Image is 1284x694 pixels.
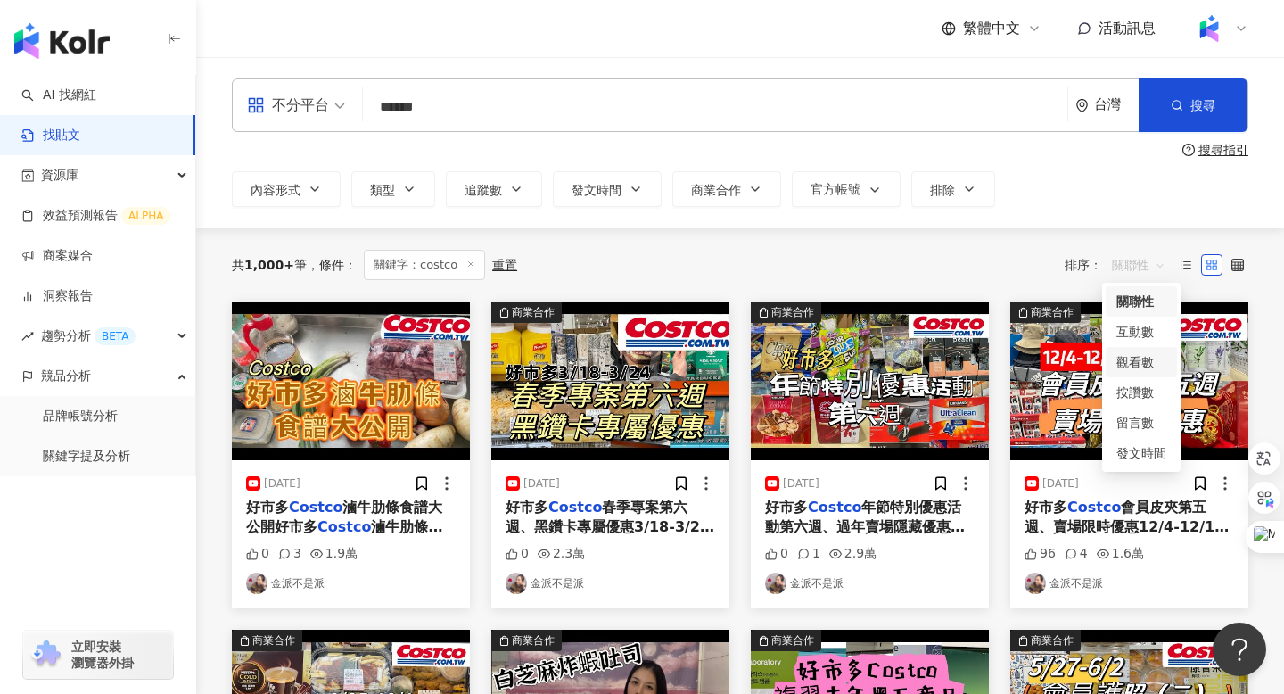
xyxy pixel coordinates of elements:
[548,499,602,516] mark: Costco
[1139,78,1247,132] button: 搜尋
[232,302,470,460] img: post-image
[246,573,267,594] img: KOL Avatar
[1031,632,1074,649] div: 商業合作
[506,499,548,516] span: 好市多
[491,302,729,460] button: 商業合作
[792,171,901,207] button: 官方帳號
[1182,144,1195,156] span: question-circle
[364,250,485,280] span: 關鍵字：costco
[808,499,861,516] mark: Costco
[963,19,1020,38] span: 繁體中文
[783,476,819,492] div: [DATE]
[1106,286,1177,317] div: 關聯性
[1010,302,1248,460] img: post-image
[1106,347,1177,377] div: 觀看數
[244,258,294,272] span: 1,000+
[1198,143,1248,157] div: 搜尋指引
[492,258,517,272] div: 重置
[21,247,93,265] a: 商案媒合
[246,545,269,563] div: 0
[41,356,91,396] span: 競品分析
[811,182,860,196] span: 官方帳號
[232,258,307,272] div: 共 筆
[829,545,877,563] div: 2.9萬
[264,476,300,492] div: [DATE]
[278,545,301,563] div: 3
[771,632,814,649] div: 商業合作
[751,302,989,460] img: post-image
[1042,476,1079,492] div: [DATE]
[538,545,585,563] div: 2.3萬
[232,171,341,207] button: 內容形式
[1192,12,1226,45] img: Kolr%20app%20icon%20%281%29.png
[553,171,662,207] button: 發文時間
[43,408,118,425] a: 品牌帳號分析
[506,499,714,556] span: 春季專案第六週、黑鑽卡專屬優惠3/18-3/24好市多
[1094,97,1139,112] div: 台灣
[1116,322,1166,342] div: 互動數
[1116,413,1166,433] div: 留言數
[1025,573,1234,594] a: KOL Avatar金派不是派
[252,632,295,649] div: 商業合作
[1116,443,1166,463] div: 發文時間
[1025,499,1229,556] span: 會員皮夾第五週、賣場限時優惠12/4-12/10好市多
[95,327,136,345] div: BETA
[930,183,955,197] span: 排除
[797,545,820,563] div: 1
[1067,499,1121,516] mark: Costco
[1106,438,1177,468] div: 發文時間
[21,287,93,305] a: 洞察報告
[1106,317,1177,347] div: 互動數
[1025,573,1046,594] img: KOL Avatar
[506,573,715,594] a: KOL Avatar金派不是派
[1065,251,1175,279] div: 排序：
[765,499,965,556] span: 年節特別優惠活動第六週、過年賣場隱藏優惠、過年禮盒販售1/29/2/4好市多
[1213,623,1266,676] iframe: Help Scout Beacon - Open
[21,330,34,343] span: rise
[71,639,134,671] span: 立即安裝 瀏覽器外掛
[310,545,358,563] div: 1.9萬
[446,171,542,207] button: 追蹤數
[246,499,289,516] span: 好市多
[1097,545,1144,563] div: 1.6萬
[21,127,80,145] a: 找貼文
[246,573,456,594] a: KOL Avatar金派不是派
[246,499,442,535] span: 滷牛肋條食譜大公開好市多
[672,171,781,207] button: 商業合作
[771,303,814,321] div: 商業合作
[691,183,741,197] span: 商業合作
[14,23,110,59] img: logo
[1065,545,1088,563] div: 4
[506,573,527,594] img: KOL Avatar
[247,96,265,114] span: appstore
[41,155,78,195] span: 資源庫
[1116,352,1166,372] div: 觀看數
[21,207,170,225] a: 效益預測報告ALPHA
[43,448,130,466] a: 關鍵字提及分析
[491,302,729,460] img: post-image
[1116,383,1166,402] div: 按讚數
[1025,499,1067,516] span: 好市多
[765,545,788,563] div: 0
[307,258,357,272] span: 條件 ：
[751,302,989,460] button: 商業合作
[1075,99,1089,112] span: environment
[351,171,435,207] button: 類型
[21,87,96,104] a: searchAI 找網紅
[465,183,502,197] span: 追蹤數
[1106,408,1177,438] div: 留言數
[765,499,808,516] span: 好市多
[1106,377,1177,408] div: 按讚數
[765,573,786,594] img: KOL Avatar
[23,631,173,679] a: chrome extension立即安裝 瀏覽器外掛
[1190,98,1215,112] span: 搜尋
[512,632,555,649] div: 商業合作
[1025,545,1056,563] div: 96
[251,183,300,197] span: 內容形式
[765,573,975,594] a: KOL Avatar金派不是派
[29,640,63,669] img: chrome extension
[370,183,395,197] span: 類型
[1099,20,1156,37] span: 活動訊息
[41,316,136,356] span: 趨勢分析
[247,91,329,120] div: 不分平台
